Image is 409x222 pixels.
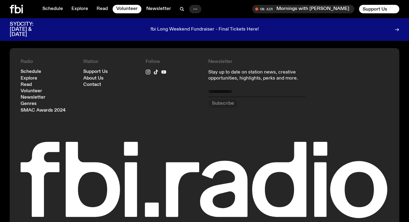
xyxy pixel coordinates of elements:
[143,5,175,13] a: Newsletter
[21,89,42,93] a: Volunteer
[93,5,111,13] a: Read
[21,70,41,74] a: Schedule
[21,59,76,65] h4: Radio
[68,5,92,13] a: Explore
[21,83,32,87] a: Read
[10,22,48,37] h3: SYDCITY: [DATE] & [DATE]
[252,5,354,13] button: On AirMornings with [PERSON_NAME]
[113,5,141,13] a: Volunteer
[21,76,37,81] a: Explore
[208,70,326,81] p: Stay up to date on station news, creative opportunities, highlights, perks and more.
[363,6,387,12] span: Support Us
[359,5,399,13] button: Support Us
[83,59,139,65] h4: Station
[150,27,259,32] p: fbi Long Weekend Fundraiser - Final Tickets Here!
[146,59,201,65] h4: Follow
[21,102,37,106] a: Genres
[39,5,67,13] a: Schedule
[208,100,238,108] button: Subscribe
[83,76,104,81] a: About Us
[208,59,326,65] h4: Newsletter
[21,108,66,113] a: SMAC Awards 2024
[83,83,101,87] a: Contact
[21,95,45,100] a: Newsletter
[83,70,108,74] a: Support Us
